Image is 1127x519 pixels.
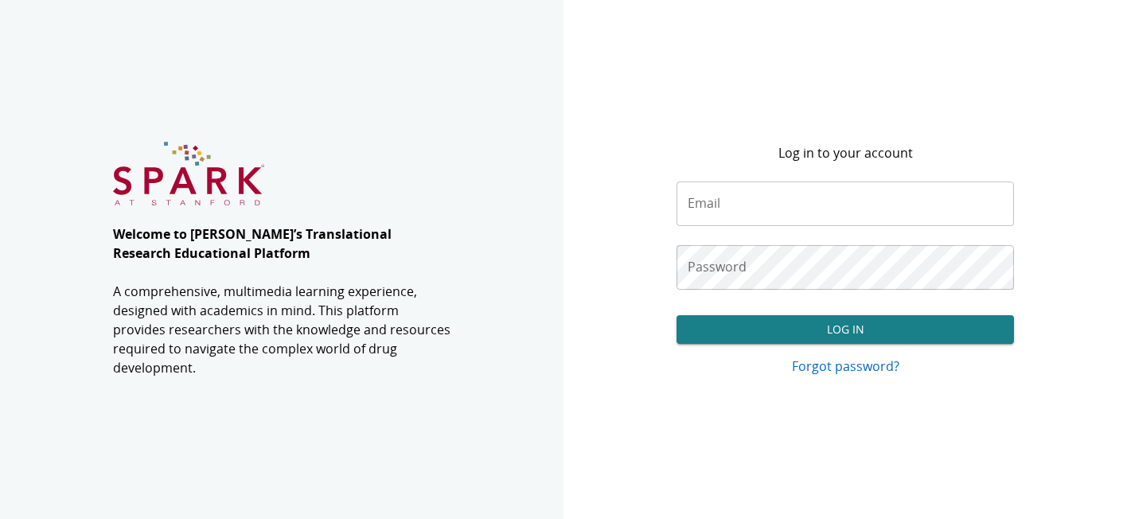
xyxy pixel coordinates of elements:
a: Forgot password? [677,357,1015,376]
img: SPARK at Stanford [113,142,264,206]
p: Log in to your account [778,143,913,162]
p: A comprehensive, multimedia learning experience, designed with academics in mind. This platform p... [113,282,451,377]
button: Log In [677,315,1015,345]
p: Welcome to [PERSON_NAME]’s Translational Research Educational Platform [113,224,451,263]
